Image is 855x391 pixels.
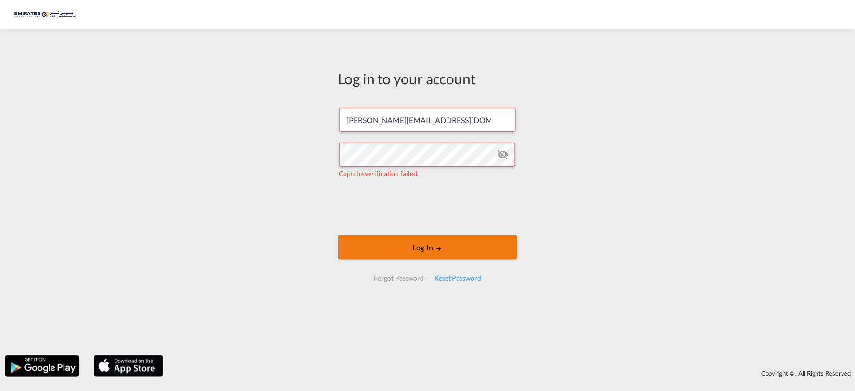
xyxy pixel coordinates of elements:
div: Forgot Password? [370,270,431,287]
div: Reset Password [431,270,485,287]
iframe: reCAPTCHA [355,188,501,226]
div: Log in to your account [338,68,517,89]
button: LOGIN [338,235,517,260]
span: Captcha verification failed. [339,169,419,178]
img: google.png [4,354,80,378]
img: c67187802a5a11ec94275b5db69a26e6.png [14,4,79,26]
md-icon: icon-eye-off [497,149,509,160]
img: apple.png [93,354,164,378]
div: Copyright © . All Rights Reserved [168,365,855,381]
input: Enter email/phone number [339,108,516,132]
